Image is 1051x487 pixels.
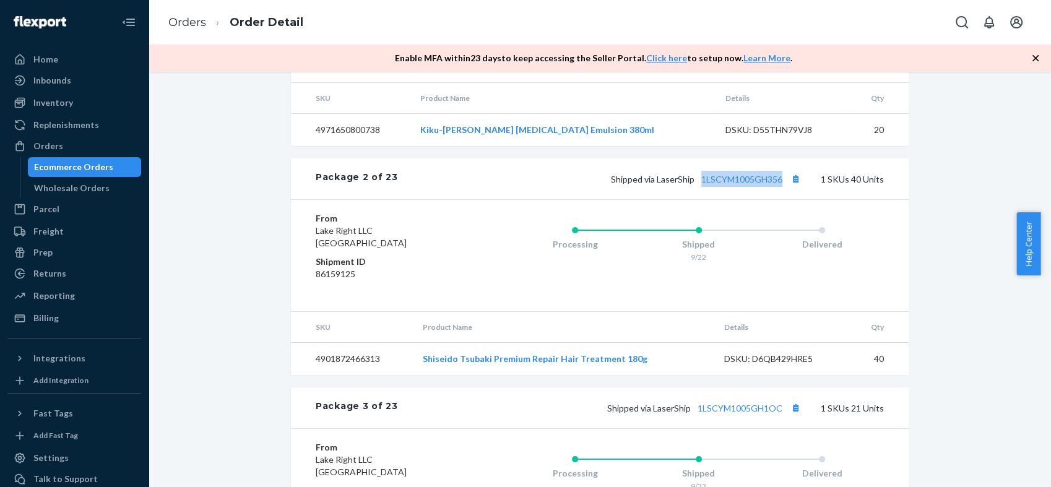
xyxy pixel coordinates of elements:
[14,16,66,28] img: Flexport logo
[33,225,64,238] div: Freight
[33,97,73,109] div: Inventory
[316,212,464,225] dt: From
[7,199,141,219] a: Parcel
[698,403,782,413] a: 1LSCYM1005GH1OC
[398,400,884,416] div: 1 SKUs 21 Units
[7,136,141,156] a: Orders
[7,286,141,306] a: Reporting
[7,373,141,388] a: Add Integration
[413,312,714,343] th: Product Name
[34,182,110,194] div: Wholesale Orders
[423,353,647,364] a: Shiseido Tsubaki Premium Repair Hair Treatment 180g
[607,403,803,413] span: Shipped via LaserShip
[1016,212,1040,275] button: Help Center
[33,290,75,302] div: Reporting
[316,225,407,248] span: Lake Right LLC [GEOGRAPHIC_DATA]
[850,312,909,343] th: Qty
[33,312,59,324] div: Billing
[316,400,398,416] div: Package 3 of 23
[851,114,909,147] td: 20
[949,10,974,35] button: Open Search Box
[787,400,803,416] button: Copy tracking number
[716,83,852,114] th: Details
[7,264,141,283] a: Returns
[725,124,842,136] div: DSKU: D55THN79VJ8
[611,174,803,184] span: Shipped via LaserShip
[7,308,141,328] a: Billing
[513,467,637,480] div: Processing
[316,256,464,268] dt: Shipment ID
[33,430,78,441] div: Add Fast Tag
[7,348,141,368] button: Integrations
[7,93,141,113] a: Inventory
[977,10,1001,35] button: Open notifications
[7,71,141,90] a: Inbounds
[33,53,58,66] div: Home
[724,353,841,365] div: DSKU: D6QB429HRE5
[28,157,142,177] a: Ecommerce Orders
[158,4,313,41] ol: breadcrumbs
[168,15,206,29] a: Orders
[7,448,141,468] a: Settings
[701,174,782,184] a: 1LSCYM1005GH356
[787,171,803,187] button: Copy tracking number
[637,467,761,480] div: Shipped
[7,243,141,262] a: Prep
[33,119,99,131] div: Replenishments
[33,375,89,386] div: Add Integration
[28,178,142,198] a: Wholesale Orders
[7,428,141,443] a: Add Fast Tag
[760,238,884,251] div: Delivered
[230,15,303,29] a: Order Detail
[850,343,909,376] td: 40
[33,140,63,152] div: Orders
[33,74,71,87] div: Inbounds
[851,83,909,114] th: Qty
[7,222,141,241] a: Freight
[291,114,410,147] td: 4971650800738
[7,403,141,423] button: Fast Tags
[316,454,407,477] span: Lake Right LLC [GEOGRAPHIC_DATA]
[637,252,761,262] div: 9/22
[646,53,687,63] a: Click here
[743,53,790,63] a: Learn More
[33,246,53,259] div: Prep
[420,124,654,135] a: Kiku-[PERSON_NAME] [MEDICAL_DATA] Emulsion 380ml
[316,268,464,280] dd: 86159125
[513,238,637,251] div: Processing
[1004,10,1029,35] button: Open account menu
[637,238,761,251] div: Shipped
[33,452,69,464] div: Settings
[714,312,850,343] th: Details
[7,115,141,135] a: Replenishments
[291,312,413,343] th: SKU
[316,171,398,187] div: Package 2 of 23
[760,467,884,480] div: Delivered
[395,52,792,64] p: Enable MFA within 23 days to keep accessing the Seller Portal. to setup now. .
[116,10,141,35] button: Close Navigation
[398,171,884,187] div: 1 SKUs 40 Units
[33,267,66,280] div: Returns
[410,83,716,114] th: Product Name
[291,343,413,376] td: 4901872466313
[316,441,464,454] dt: From
[34,161,113,173] div: Ecommerce Orders
[7,50,141,69] a: Home
[291,83,410,114] th: SKU
[33,352,85,364] div: Integrations
[33,473,98,485] div: Talk to Support
[33,203,59,215] div: Parcel
[33,407,73,420] div: Fast Tags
